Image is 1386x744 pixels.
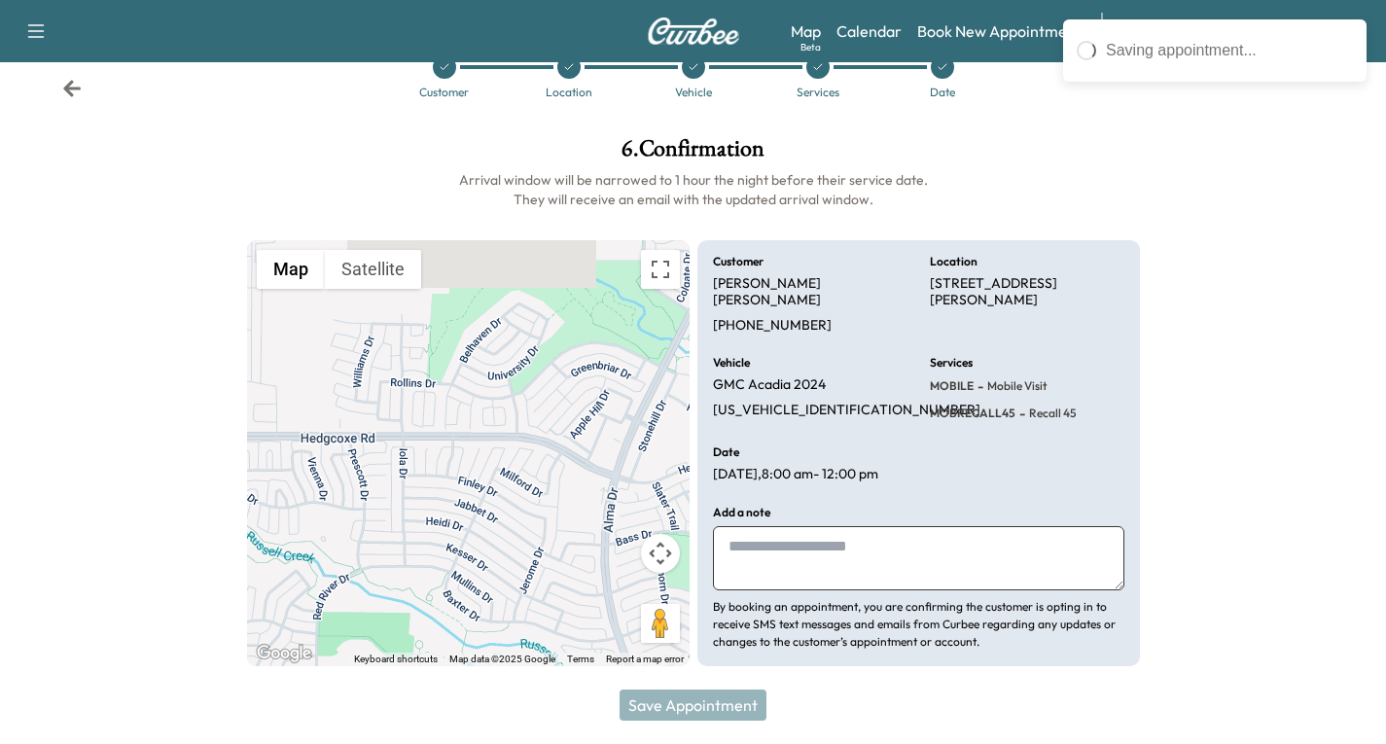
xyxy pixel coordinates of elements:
[675,87,712,98] div: Vehicle
[546,87,592,98] div: Location
[713,402,980,419] p: [US_VEHICLE_IDENTIFICATION_NUMBER]
[800,40,821,54] div: Beta
[449,654,555,664] span: Map data ©2025 Google
[713,446,739,458] h6: Date
[641,534,680,573] button: Map camera controls
[983,378,1048,394] span: Mobile Visit
[1106,39,1353,62] div: Saving appointment...
[713,466,878,483] p: [DATE] , 8:00 am - 12:00 pm
[419,87,469,98] div: Customer
[713,357,750,369] h6: Vehicle
[930,275,1124,309] p: [STREET_ADDRESS][PERSON_NAME]
[252,641,316,666] img: Google
[647,18,740,45] img: Curbee Logo
[713,598,1124,651] p: By booking an appointment, you are confirming the customer is opting in to receive SMS text messa...
[797,87,839,98] div: Services
[713,256,764,267] h6: Customer
[930,378,974,394] span: MOBILE
[1025,406,1077,421] span: Recall 45
[713,507,770,518] h6: Add a note
[713,376,826,394] p: GMC Acadia 2024
[836,19,902,43] a: Calendar
[641,250,680,289] button: Toggle fullscreen view
[252,641,316,666] a: Open this area in Google Maps (opens a new window)
[247,170,1140,209] h6: Arrival window will be narrowed to 1 hour the night before their service date. They will receive ...
[917,19,1082,43] a: Book New Appointment
[1015,404,1025,423] span: -
[62,79,82,98] div: Back
[930,256,977,267] h6: Location
[930,357,973,369] h6: Services
[641,604,680,643] button: Drag Pegman onto the map to open Street View
[974,376,983,396] span: -
[713,317,832,335] p: [PHONE_NUMBER]
[325,250,421,289] button: Show satellite imagery
[791,19,821,43] a: MapBeta
[247,137,1140,170] h1: 6 . Confirmation
[713,275,907,309] p: [PERSON_NAME] [PERSON_NAME]
[606,654,684,664] a: Report a map error
[354,653,438,666] button: Keyboard shortcuts
[257,250,325,289] button: Show street map
[567,654,594,664] a: Terms (opens in new tab)
[930,87,955,98] div: Date
[930,406,1015,421] span: MOBRECALL45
